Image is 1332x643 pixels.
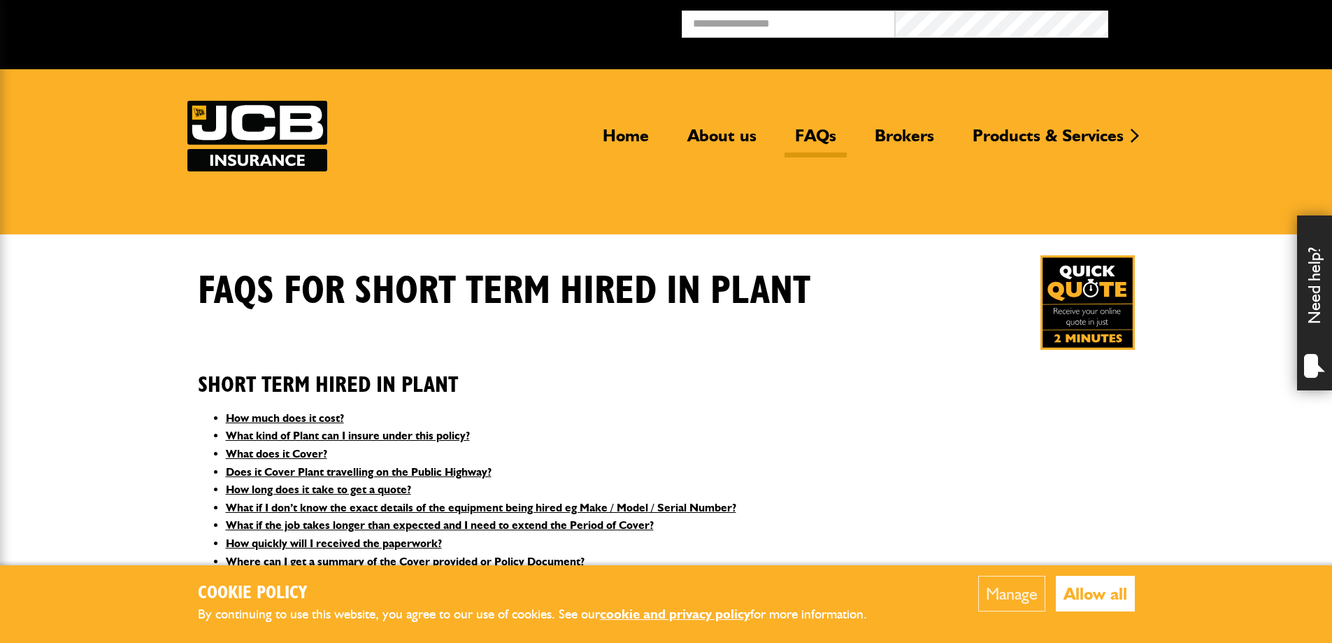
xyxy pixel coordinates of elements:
a: What kind of Plant can I insure under this policy? [226,429,470,442]
img: Quick Quote [1040,255,1135,350]
a: FAQs [785,125,847,157]
a: Does it Cover Plant travelling on the Public Highway? [226,465,492,479]
button: Manage [978,576,1045,612]
a: JCB Insurance Services [187,101,327,171]
a: Brokers [864,125,945,157]
h1: FAQS for Short Term Hired In Plant [198,268,810,315]
a: How much does it cost? [226,411,344,425]
p: By continuing to use this website, you agree to our use of cookies. See our for more information. [198,604,890,626]
a: Products & Services [962,125,1134,157]
a: Where can I get a summary of the Cover provided or Policy Document? [226,555,585,568]
a: How quickly will I received the paperwork? [226,537,442,550]
h2: Cookie Policy [198,583,890,605]
h2: Short Term Hired In Plant [198,351,1135,398]
a: What if I don’t know the exact details of the equipment being hired eg Make / Model / Serial Number? [226,501,736,514]
button: Allow all [1056,576,1135,612]
a: About us [677,125,767,157]
button: Broker Login [1108,10,1322,32]
a: cookie and privacy policy [600,606,750,622]
div: Need help? [1297,215,1332,390]
a: Get your insurance quote in just 2-minutes [1040,255,1135,350]
a: How long does it take to get a quote? [226,483,411,496]
img: JCB Insurance Services logo [187,101,327,171]
a: What if the job takes longer than expected and I need to extend the Period of Cover? [226,518,654,532]
a: What does it Cover? [226,447,327,460]
a: Home [592,125,659,157]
